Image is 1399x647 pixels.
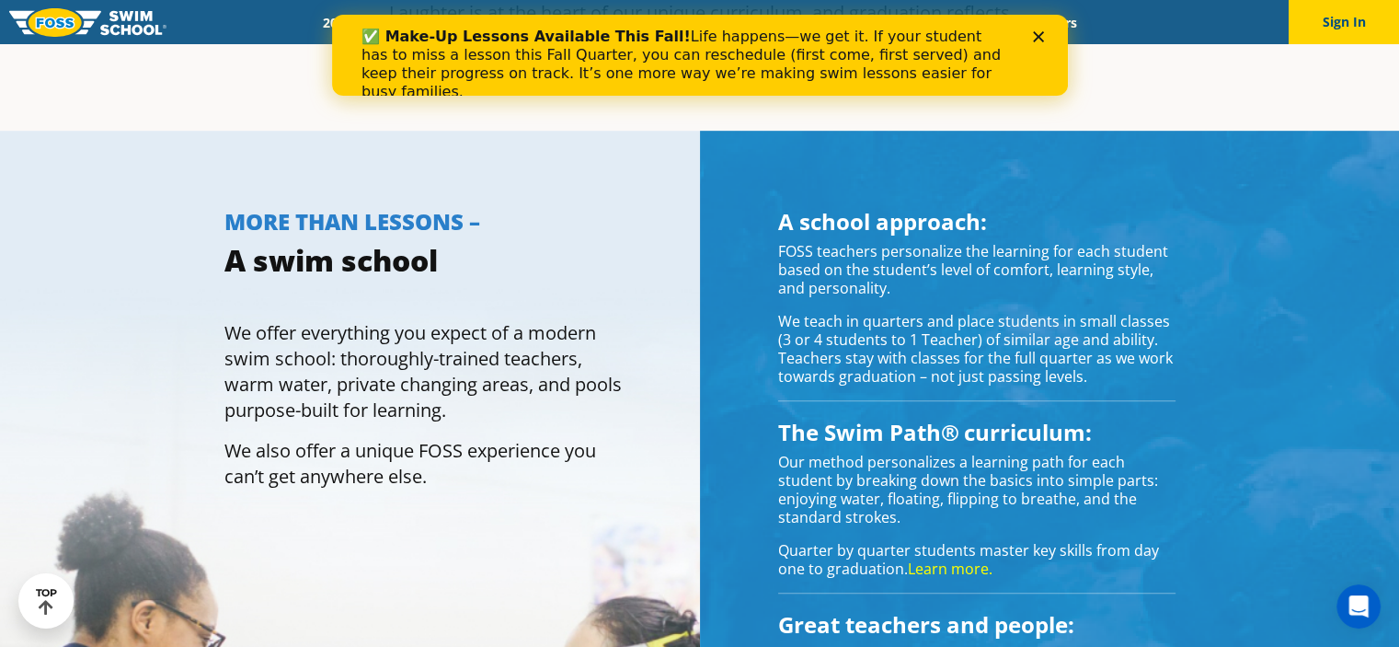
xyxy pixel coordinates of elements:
div: Close [701,17,719,28]
a: 2025 Calendar [307,14,422,31]
b: ✅ Make-Up Lessons Available This Fall! [29,13,359,30]
span: The Swim Path® curriculum: [778,417,1092,447]
iframe: Intercom live chat [1336,584,1381,629]
div: Life happens—we get it. If your student has to miss a lesson this Fall Quarter, you can reschedul... [29,13,677,87]
p: We also offer a unique FOSS experience you can’t get anywhere else. [224,438,622,490]
a: Schools [422,14,499,31]
span: MORE THAN LESSONS – [224,206,480,237]
img: FOSS Swim School Logo [9,8,166,37]
p: We teach in quarters and place students in small classes (3 or 4 students to 1 Teacher) of simila... [778,312,1175,386]
div: TOP [36,587,57,616]
span: A school approach: [778,206,987,237]
a: Careers [1015,14,1092,31]
a: Blog [958,14,1015,31]
p: We offer everything you expect of a modern swim school: thoroughly-trained teachers, warm water, ... [224,320,622,423]
p: FOSS teachers personalize the learning for each student based on the student’s level of comfort, ... [778,242,1175,297]
a: Swim Like [PERSON_NAME] [763,14,958,31]
a: Learn more. [908,559,992,579]
h3: A swim school [224,242,622,279]
a: Swim Path® Program [499,14,660,31]
span: Great teachers and people: [778,609,1074,640]
p: Quarter by quarter students master key skills from day one to graduation. [778,541,1175,578]
p: Our method personalizes a learning path for each student by breaking down the basics into simple ... [778,453,1175,526]
iframe: Intercom live chat banner [332,15,1068,96]
a: About FOSS [660,14,763,31]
